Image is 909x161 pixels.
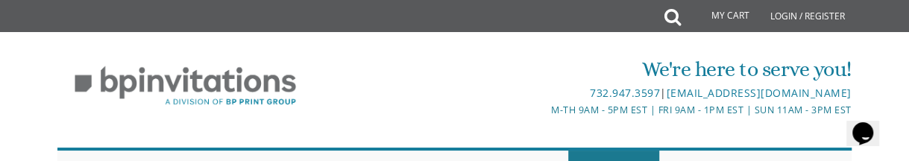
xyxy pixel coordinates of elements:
[57,55,313,117] img: BP Invitation Loft
[323,102,851,118] div: M-Th 9am - 5pm EST | Fri 9am - 1pm EST | Sun 11am - 3pm EST
[323,54,851,84] div: We're here to serve you!
[323,84,851,102] div: |
[590,86,660,100] a: 732.947.3597
[846,101,894,146] iframe: chat widget
[679,1,760,31] a: My Cart
[667,86,852,100] a: [EMAIL_ADDRESS][DOMAIN_NAME]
